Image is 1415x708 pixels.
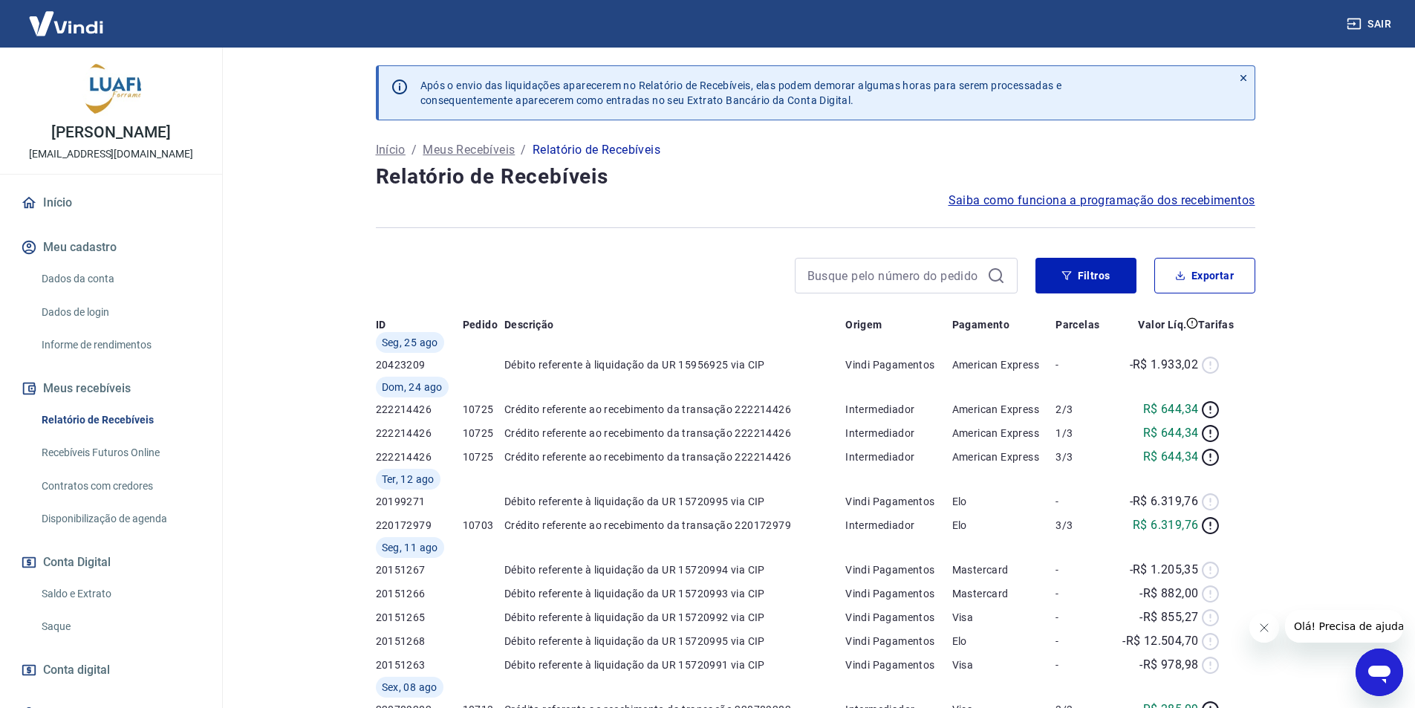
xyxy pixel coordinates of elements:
[1055,586,1107,601] p: -
[82,59,141,119] img: 91ef6542-c19c-4449-abd1-521596d123b0.jpeg
[1139,656,1198,674] p: -R$ 978,98
[1139,585,1198,603] p: -R$ 882,00
[463,426,504,441] p: 10725
[952,518,1056,533] p: Elo
[36,264,204,294] a: Dados da conta
[1055,634,1107,649] p: -
[504,610,845,625] p: Débito referente à liquidação da UR 15720992 via CIP
[1133,516,1198,534] p: R$ 6.319,76
[952,449,1056,464] p: American Express
[521,141,526,159] p: /
[504,494,845,509] p: Débito referente à liquidação da UR 15720995 via CIP
[376,657,463,672] p: 20151263
[1356,649,1403,696] iframe: Botão para abrir a janela de mensagens
[504,449,845,464] p: Crédito referente ao recebimento da transação 222214426
[376,162,1255,192] h4: Relatório de Recebíveis
[845,402,952,417] p: Intermediador
[1285,610,1403,643] iframe: Mensagem da empresa
[504,402,845,417] p: Crédito referente ao recebimento da transação 222214426
[376,426,463,441] p: 222214426
[504,518,845,533] p: Crédito referente ao recebimento da transação 220172979
[18,1,114,46] img: Vindi
[504,634,845,649] p: Débito referente à liquidação da UR 15720995 via CIP
[376,586,463,601] p: 20151266
[845,426,952,441] p: Intermediador
[36,438,204,468] a: Recebíveis Futuros Online
[949,192,1255,210] a: Saiba como funciona a programação dos recebimentos
[36,611,204,642] a: Saque
[845,562,952,577] p: Vindi Pagamentos
[533,141,660,159] p: Relatório de Recebíveis
[1130,561,1199,579] p: -R$ 1.205,35
[382,335,438,350] span: Seg, 25 ago
[382,380,443,394] span: Dom, 24 ago
[952,357,1056,372] p: American Express
[1055,317,1099,332] p: Parcelas
[376,610,463,625] p: 20151265
[18,546,204,579] button: Conta Digital
[807,264,981,287] input: Busque pelo número do pedido
[18,372,204,405] button: Meus recebíveis
[1122,632,1198,650] p: -R$ 12.504,70
[504,562,845,577] p: Débito referente à liquidação da UR 15720994 via CIP
[376,402,463,417] p: 222214426
[376,357,463,372] p: 20423209
[1055,657,1107,672] p: -
[463,317,498,332] p: Pedido
[376,317,386,332] p: ID
[36,297,204,328] a: Dados de login
[1138,317,1186,332] p: Valor Líq.
[36,504,204,534] a: Disponibilização de agenda
[504,586,845,601] p: Débito referente à liquidação da UR 15720993 via CIP
[382,540,438,555] span: Seg, 11 ago
[1035,258,1136,293] button: Filtros
[376,518,463,533] p: 220172979
[1055,518,1107,533] p: 3/3
[845,357,952,372] p: Vindi Pagamentos
[376,562,463,577] p: 20151267
[504,357,845,372] p: Débito referente à liquidação da UR 15956925 via CIP
[1143,400,1199,418] p: R$ 644,34
[952,610,1056,625] p: Visa
[845,518,952,533] p: Intermediador
[18,186,204,219] a: Início
[845,634,952,649] p: Vindi Pagamentos
[463,518,504,533] p: 10703
[423,141,515,159] a: Meus Recebíveis
[952,562,1056,577] p: Mastercard
[845,610,952,625] p: Vindi Pagamentos
[1139,608,1198,626] p: -R$ 855,27
[952,634,1056,649] p: Elo
[845,449,952,464] p: Intermediador
[1198,317,1234,332] p: Tarifas
[29,146,193,162] p: [EMAIL_ADDRESS][DOMAIN_NAME]
[36,579,204,609] a: Saldo e Extrato
[1055,494,1107,509] p: -
[845,657,952,672] p: Vindi Pagamentos
[376,141,406,159] a: Início
[952,657,1056,672] p: Visa
[382,680,437,695] span: Sex, 08 ago
[18,654,204,686] a: Conta digital
[376,449,463,464] p: 222214426
[463,402,504,417] p: 10725
[1130,493,1199,510] p: -R$ 6.319,76
[1055,426,1107,441] p: 1/3
[412,141,417,159] p: /
[1130,356,1199,374] p: -R$ 1.933,02
[1055,402,1107,417] p: 2/3
[952,402,1056,417] p: American Express
[1249,613,1279,643] iframe: Fechar mensagem
[504,317,554,332] p: Descrição
[952,586,1056,601] p: Mastercard
[43,660,110,681] span: Conta digital
[382,472,435,487] span: Ter, 12 ago
[1143,448,1199,466] p: R$ 644,34
[36,405,204,435] a: Relatório de Recebíveis
[1055,357,1107,372] p: -
[952,317,1010,332] p: Pagamento
[1143,424,1199,442] p: R$ 644,34
[36,471,204,501] a: Contratos com credores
